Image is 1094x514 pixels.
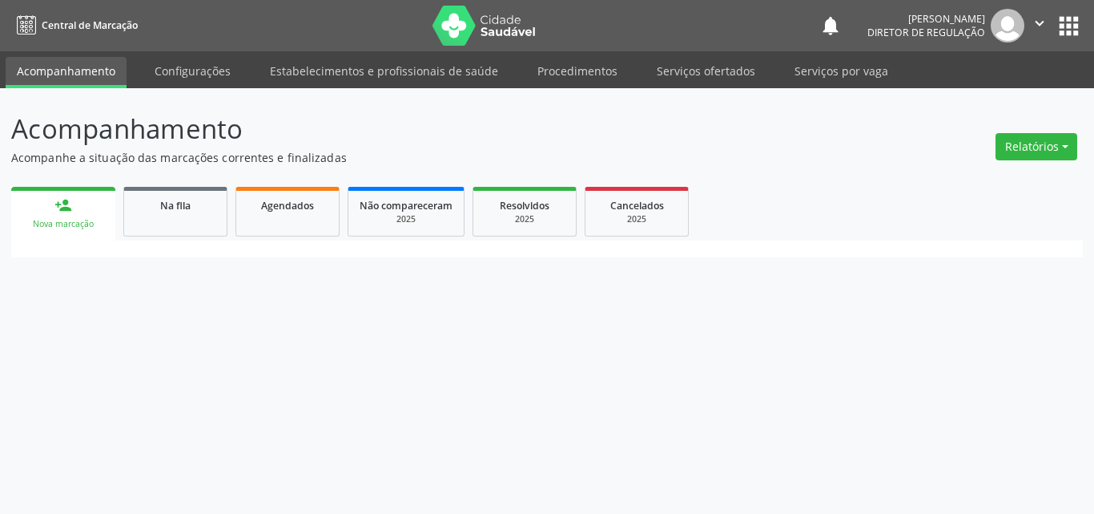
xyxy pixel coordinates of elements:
span: Central de Marcação [42,18,138,32]
button:  [1024,9,1055,42]
a: Procedimentos [526,57,629,85]
a: Serviços ofertados [646,57,766,85]
a: Central de Marcação [11,12,138,38]
div: 2025 [597,213,677,225]
div: Nova marcação [22,218,104,230]
button: apps [1055,12,1083,40]
button: Relatórios [995,133,1077,160]
a: Serviços por vaga [783,57,899,85]
span: Agendados [261,199,314,212]
i:  [1031,14,1048,32]
div: [PERSON_NAME] [867,12,985,26]
span: Não compareceram [360,199,452,212]
span: Diretor de regulação [867,26,985,39]
a: Estabelecimentos e profissionais de saúde [259,57,509,85]
button: notifications [819,14,842,37]
div: 2025 [485,213,565,225]
a: Acompanhamento [6,57,127,88]
div: 2025 [360,213,452,225]
img: img [991,9,1024,42]
span: Resolvidos [500,199,549,212]
div: person_add [54,196,72,214]
span: Na fila [160,199,191,212]
p: Acompanhe a situação das marcações correntes e finalizadas [11,149,762,166]
a: Configurações [143,57,242,85]
span: Cancelados [610,199,664,212]
p: Acompanhamento [11,109,762,149]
